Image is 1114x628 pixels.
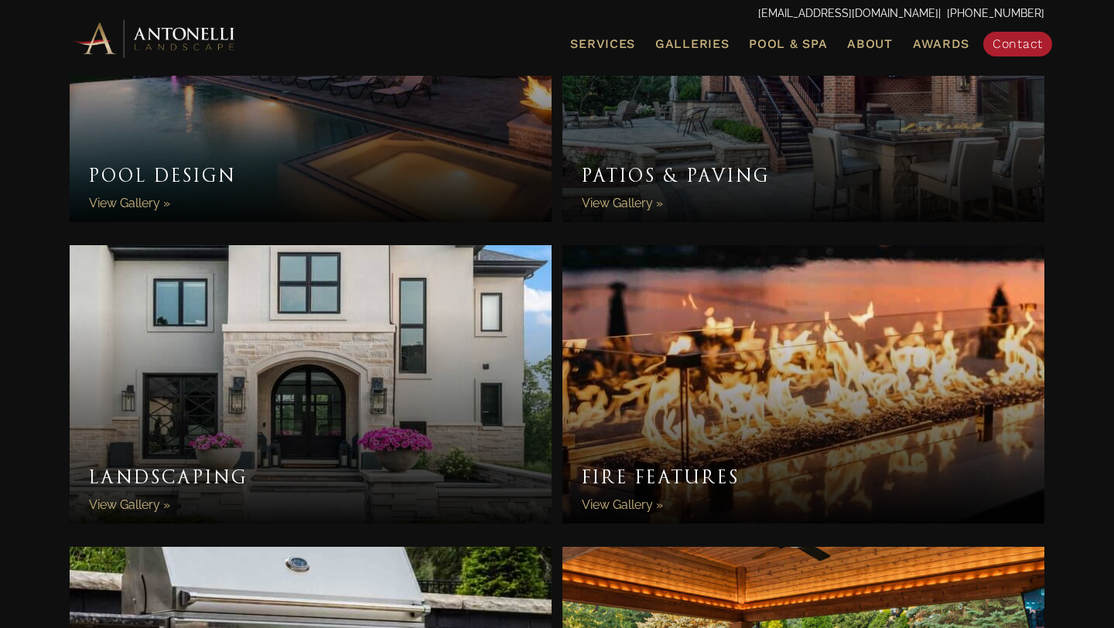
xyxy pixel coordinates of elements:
img: Antonelli Horizontal Logo [70,17,240,60]
span: Awards [913,36,969,51]
span: Services [570,38,635,50]
a: Awards [907,34,976,54]
a: Pool & Spa [743,34,833,54]
span: About [847,38,893,50]
a: About [841,34,899,54]
span: Pool & Spa [749,36,827,51]
a: Services [564,34,641,54]
p: | [PHONE_NUMBER] [70,4,1044,24]
a: Galleries [649,34,735,54]
span: Contact [993,36,1043,51]
a: [EMAIL_ADDRESS][DOMAIN_NAME] [758,7,938,19]
span: Galleries [655,36,729,51]
a: Contact [983,32,1052,56]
